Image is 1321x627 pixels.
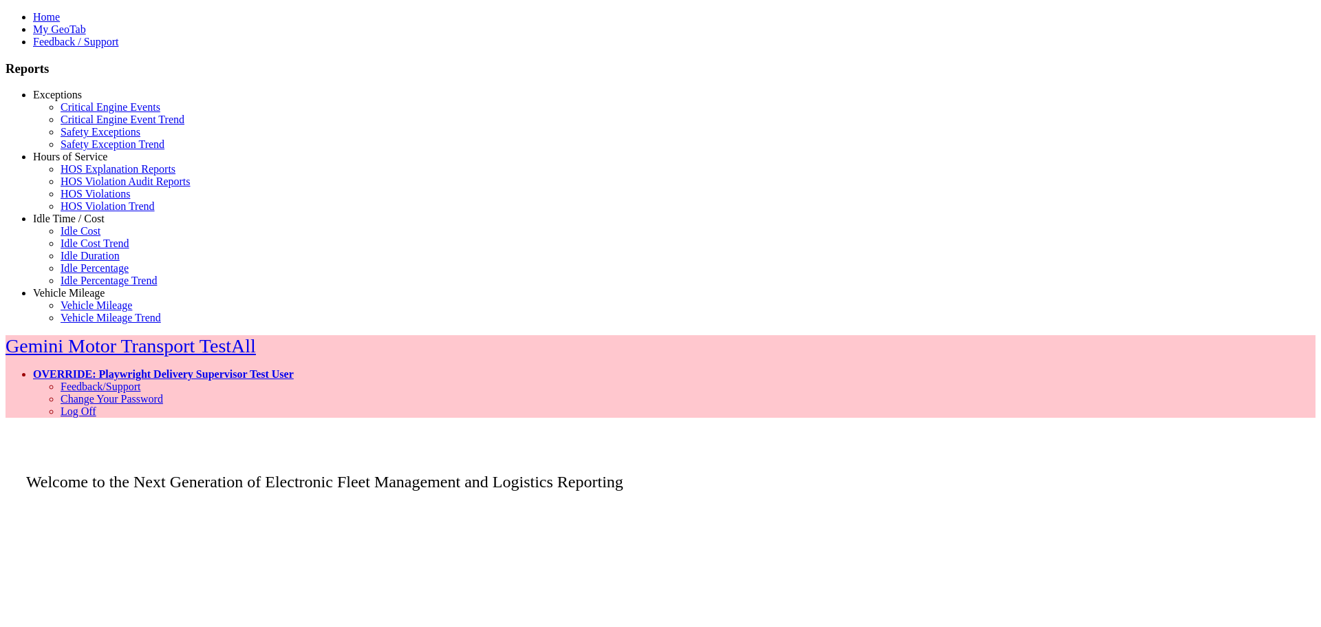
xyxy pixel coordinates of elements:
a: Idle Cost Trend [61,237,129,249]
p: Welcome to the Next Generation of Electronic Fleet Management and Logistics Reporting [6,452,1315,491]
a: OVERRIDE: Playwright Delivery Supervisor Test User [33,368,294,380]
a: Idle Percentage Trend [61,275,157,286]
a: Critical Engine Events [61,101,160,113]
a: Idle Duration [61,250,120,262]
h3: Reports [6,61,1315,76]
a: Log Off [61,405,96,417]
a: HOS Violation Audit Reports [61,176,191,187]
a: Change Your Password [61,393,163,405]
a: Exceptions [33,89,82,100]
a: My GeoTab [33,23,86,35]
a: Home [33,11,60,23]
a: HOS Violation Trend [61,200,155,212]
a: Idle Percentage [61,262,129,274]
a: Hours of Service [33,151,107,162]
a: HOS Explanation Reports [61,163,175,175]
a: Vehicle Mileage [61,299,132,311]
a: Feedback / Support [33,36,118,47]
a: Safety Exception Trend [61,138,164,150]
a: Feedback/Support [61,381,140,392]
a: Critical Engine Event Trend [61,114,184,125]
a: Vehicle Mileage [33,287,105,299]
a: Idle Cost [61,225,100,237]
a: Vehicle Mileage Trend [61,312,161,323]
a: Idle Time / Cost [33,213,105,224]
a: Gemini Motor Transport TestAll [6,335,256,357]
a: HOS Violations [61,188,130,200]
a: Safety Exceptions [61,126,140,138]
